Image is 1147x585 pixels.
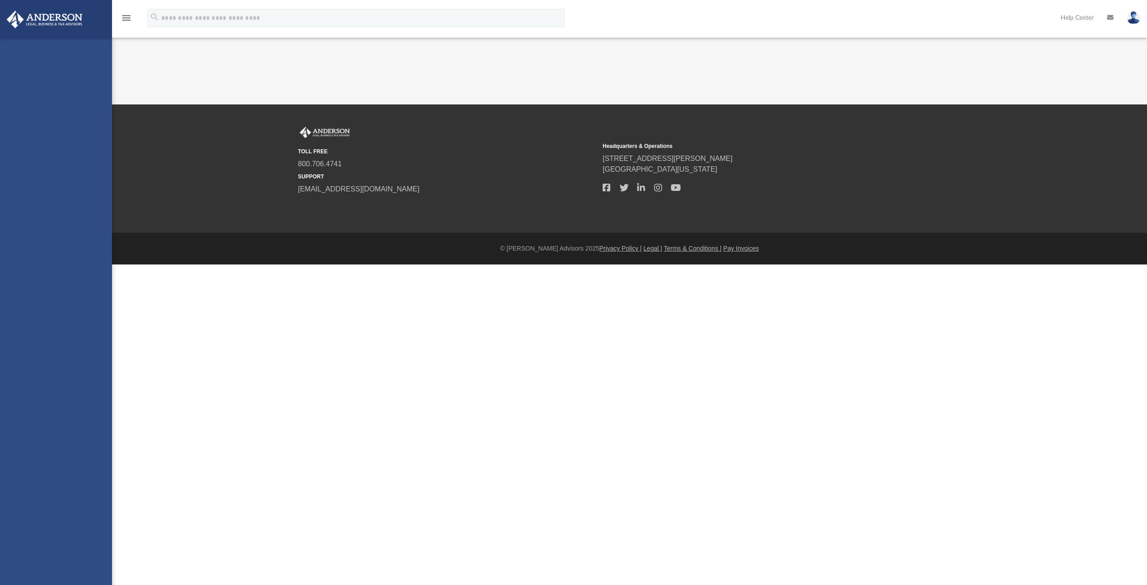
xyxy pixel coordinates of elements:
div: © [PERSON_NAME] Advisors 2025 [112,244,1147,253]
a: [STREET_ADDRESS][PERSON_NAME] [603,155,733,162]
a: Pay Invoices [723,245,759,252]
i: search [150,12,160,22]
small: Headquarters & Operations [603,142,901,150]
small: TOLL FREE [298,147,596,156]
small: SUPPORT [298,173,596,181]
img: Anderson Advisors Platinum Portal [298,127,352,139]
a: Legal | [643,245,662,252]
img: User Pic [1127,11,1140,24]
i: menu [121,13,132,23]
a: 800.706.4741 [298,160,342,168]
a: Privacy Policy | [599,245,642,252]
a: menu [121,17,132,23]
a: [EMAIL_ADDRESS][DOMAIN_NAME] [298,185,419,193]
a: Terms & Conditions | [664,245,722,252]
img: Anderson Advisors Platinum Portal [4,11,85,28]
a: [GEOGRAPHIC_DATA][US_STATE] [603,165,717,173]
